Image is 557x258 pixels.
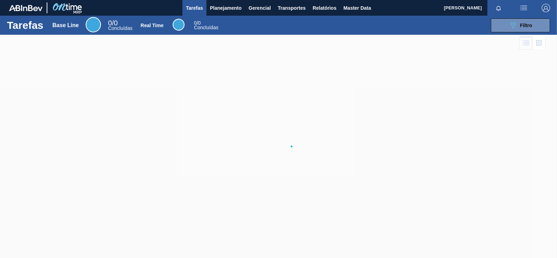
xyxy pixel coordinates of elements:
[542,4,550,12] img: Logout
[7,21,44,29] h1: Tarefas
[9,5,42,11] img: TNhmsLtSVTkK8tSr43FrP2fwEKptu5GPRR3wAAAABJRU5ErkJggg==
[194,21,218,30] div: Real Time
[313,4,336,12] span: Relatórios
[194,20,201,26] span: / 0
[108,19,112,27] span: 0
[520,23,532,28] span: Filtro
[343,4,371,12] span: Master Data
[108,19,118,27] span: / 0
[141,23,164,28] div: Real Time
[194,25,218,30] span: Concluídas
[108,25,132,31] span: Concluídas
[278,4,306,12] span: Transportes
[487,3,510,13] button: Notificações
[108,20,132,31] div: Base Line
[194,20,197,26] span: 0
[491,18,550,32] button: Filtro
[86,17,101,32] div: Base Line
[210,4,242,12] span: Planejamento
[186,4,203,12] span: Tarefas
[53,22,79,29] div: Base Line
[519,4,528,12] img: userActions
[173,19,185,31] div: Real Time
[249,4,271,12] span: Gerencial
